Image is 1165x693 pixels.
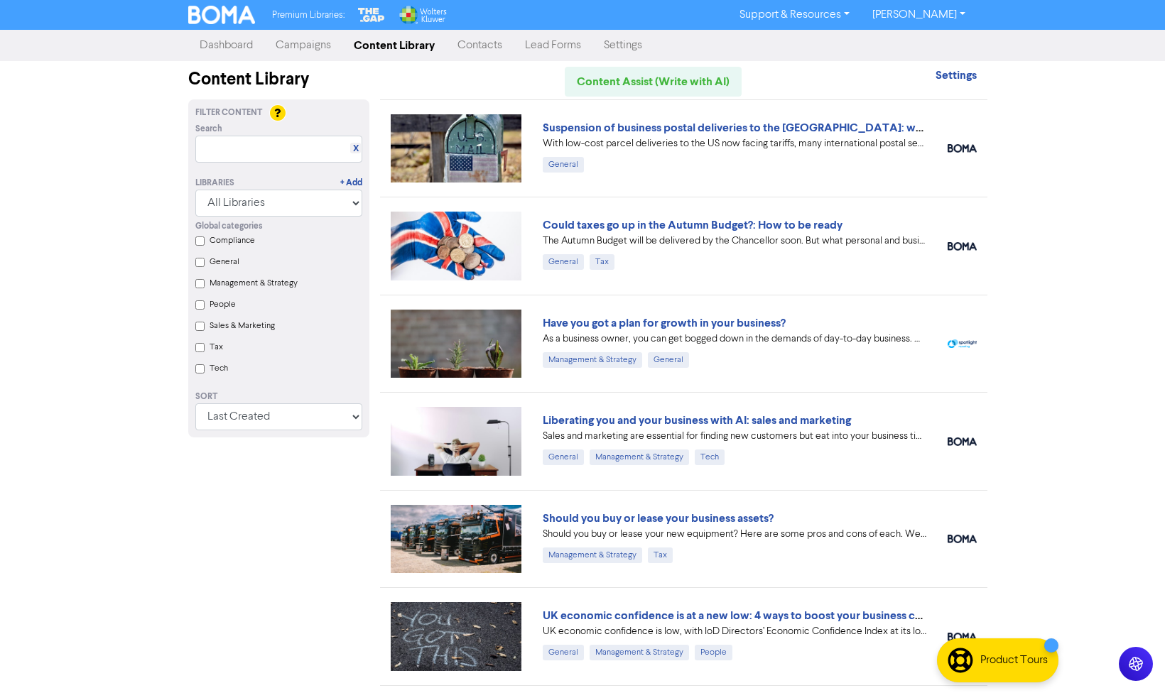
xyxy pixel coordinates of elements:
[446,31,514,60] a: Contacts
[353,143,359,154] a: X
[695,449,725,465] div: Tech
[210,320,275,332] label: Sales & Marketing
[210,341,223,354] label: Tax
[695,645,732,660] div: People
[728,4,861,26] a: Support & Resources
[342,31,446,60] a: Content Library
[590,254,614,270] div: Tax
[340,177,362,190] a: + Add
[188,31,264,60] a: Dashboard
[356,6,387,24] img: The Gap
[543,316,786,330] a: Have you got a plan for growth in your business?
[514,31,592,60] a: Lead Forms
[543,547,642,563] div: Management & Strategy
[543,527,926,542] div: Should you buy or lease your new equipment? Here are some pros and cons of each. We also can revi...
[543,413,851,427] a: Liberating you and your business with AI: sales and marketing
[398,6,446,24] img: Wolters Kluwer
[565,67,742,97] a: Content Assist (Write with AI)
[648,352,689,368] div: General
[861,4,977,26] a: [PERSON_NAME]
[1094,625,1165,693] iframe: Chat Widget
[948,242,977,251] img: boma
[948,535,977,543] img: boma_accounting
[188,6,255,24] img: BOMA Logo
[543,645,584,660] div: General
[543,624,926,639] div: UK economic confidence is low, with IoD Directors’ Economic Confidence Index at its lowest ever r...
[648,547,673,563] div: Tax
[948,437,977,446] img: boma
[195,391,362,403] div: Sort
[948,633,977,641] img: boma
[590,645,689,660] div: Management & Strategy
[195,220,362,233] div: Global categories
[543,254,584,270] div: General
[543,218,842,232] a: Could taxes go up in the Autumn Budget?: How to be ready
[195,177,234,190] div: Libraries
[543,609,968,623] a: UK economic confidence is at a new low: 4 ways to boost your business confidence
[543,157,584,173] div: General
[936,68,977,82] strong: Settings
[188,67,369,92] div: Content Library
[210,298,236,311] label: People
[543,429,926,444] div: Sales and marketing are essential for finding new customers but eat into your business time. We e...
[210,256,239,268] label: General
[195,123,222,136] span: Search
[948,339,977,349] img: spotlight
[543,449,584,465] div: General
[543,121,1043,135] a: Suspension of business postal deliveries to the [GEOGRAPHIC_DATA]: what options do you have?
[543,234,926,249] div: The Autumn Budget will be delivered by the Chancellor soon. But what personal and business tax ch...
[936,70,977,82] a: Settings
[210,234,255,247] label: Compliance
[543,136,926,151] div: With low-cost parcel deliveries to the US now facing tariffs, many international postal services ...
[210,362,228,375] label: Tech
[210,277,298,290] label: Management & Strategy
[543,352,642,368] div: Management & Strategy
[543,511,774,525] a: Should you buy or lease your business assets?
[948,144,977,153] img: boma
[592,31,654,60] a: Settings
[543,332,926,346] div: As a business owner, you can get bogged down in the demands of day-to-day business. We can help b...
[195,107,362,119] div: Filter Content
[264,31,342,60] a: Campaigns
[590,449,689,465] div: Management & Strategy
[272,11,345,20] span: Premium Libraries:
